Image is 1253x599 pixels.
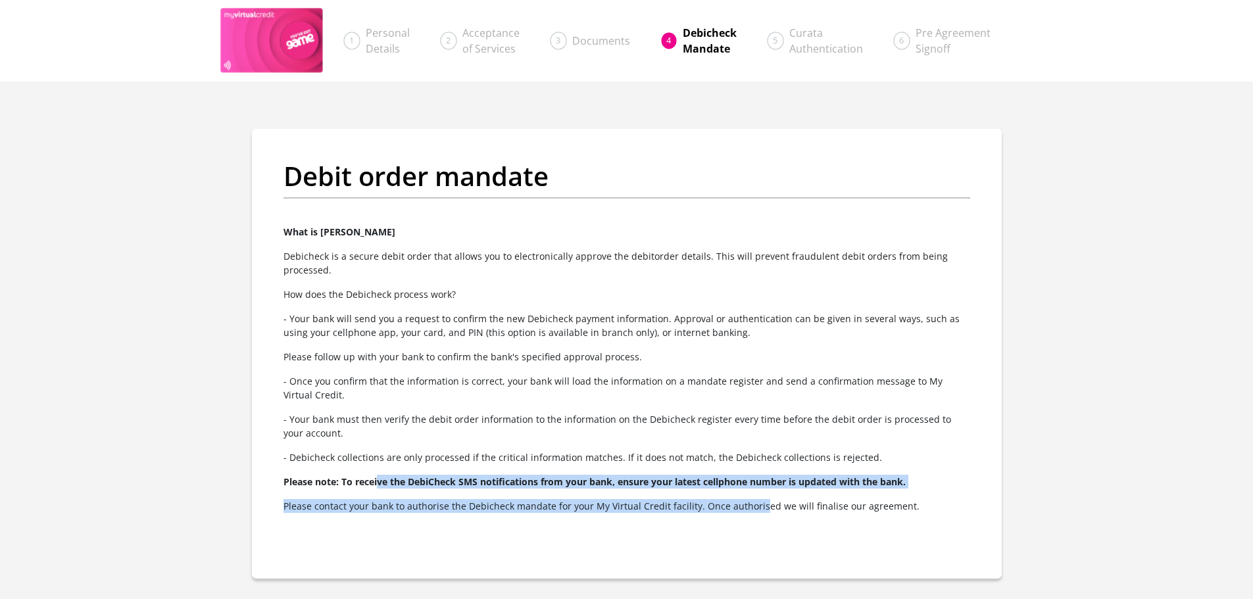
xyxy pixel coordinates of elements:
[452,20,530,62] a: Acceptanceof Services
[283,160,970,192] h2: Debit order mandate
[779,20,873,62] a: CurataAuthentication
[683,26,737,56] span: Debicheck Mandate
[283,249,970,277] p: Debicheck is a secure debit order that allows you to electronically approve the debitorder detail...
[462,26,520,56] span: Acceptance of Services
[283,350,970,364] p: Please follow up with your bank to confirm the bank's specified approval process.
[562,28,641,54] a: Documents
[789,26,863,56] span: Curata Authentication
[283,312,970,339] p: - Your bank will send you a request to confirm the new Debicheck payment information. Approval or...
[220,8,324,74] img: game logo
[283,374,970,402] p: - Once you confirm that the information is correct, your bank will load the information on a mand...
[672,20,747,62] a: DebicheckMandate
[283,226,395,238] b: What is [PERSON_NAME]
[283,412,970,440] p: - Your bank must then verify the debit order information to the information on the Debicheck regi...
[905,20,1001,62] a: Pre AgreementSignoff
[366,26,410,56] span: Personal Details
[355,20,420,62] a: PersonalDetails
[283,287,970,301] p: How does the Debicheck process work?
[283,475,906,488] b: Please note: To receive the DebiCheck SMS notifications from your bank, ensure your latest cellph...
[283,499,970,513] p: Please contact your bank to authorise the Debicheck mandate for your My Virtual Credit facility. ...
[283,450,970,464] p: - Debicheck collections are only processed if the critical information matches. If it does not ma...
[572,34,630,48] span: Documents
[916,26,991,56] span: Pre Agreement Signoff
